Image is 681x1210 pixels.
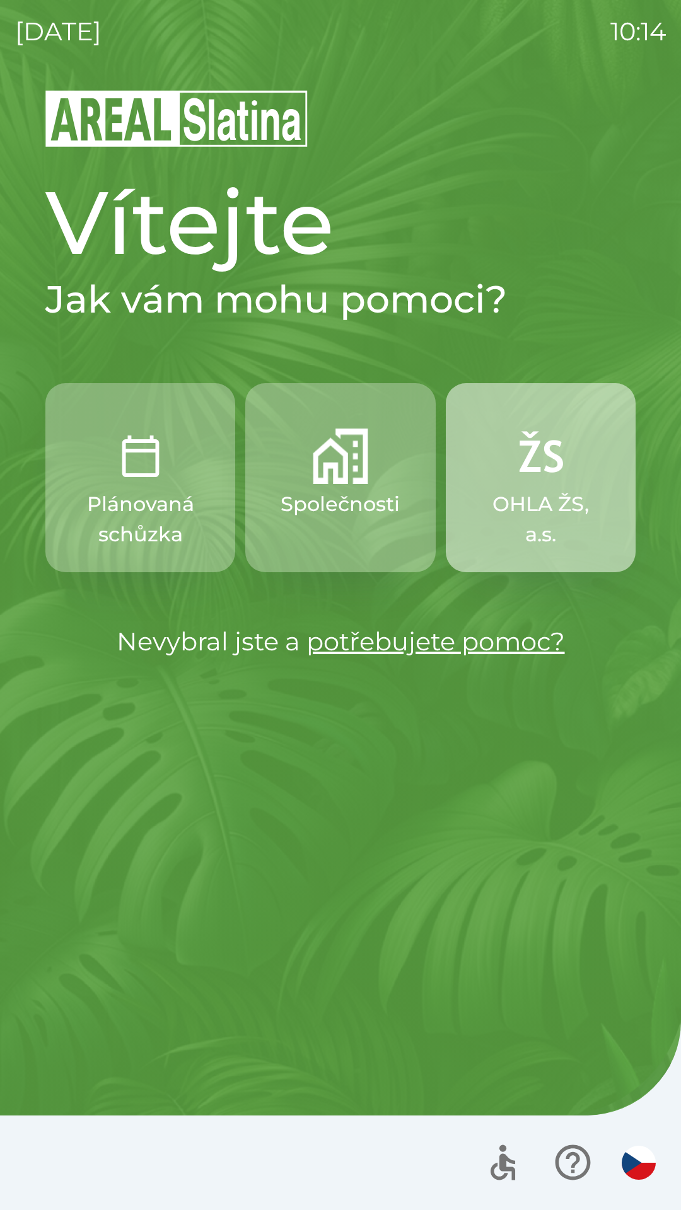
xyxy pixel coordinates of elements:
h1: Vítejte [45,169,636,276]
img: 0ea463ad-1074-4378-bee6-aa7a2f5b9440.png [113,429,168,484]
h2: Jak vám mohu pomoci? [45,276,636,323]
img: 58b4041c-2a13-40f9-aad2-b58ace873f8c.png [313,429,368,484]
img: Logo [45,88,636,149]
button: Plánovaná schůzka [45,383,235,572]
p: Plánovaná schůzka [76,489,205,550]
img: 9f72f9f4-8902-46ff-b4e6-bc4241ee3c12.png [513,429,568,484]
button: Společnosti [245,383,435,572]
p: [DATE] [15,13,102,50]
button: OHLA ŽS, a.s. [446,383,636,572]
img: cs flag [622,1146,656,1180]
p: Společnosti [281,489,400,519]
p: OHLA ŽS, a.s. [476,489,605,550]
p: 10:14 [610,13,666,50]
p: Nevybral jste a [45,623,636,660]
a: potřebujete pomoc? [306,626,565,657]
